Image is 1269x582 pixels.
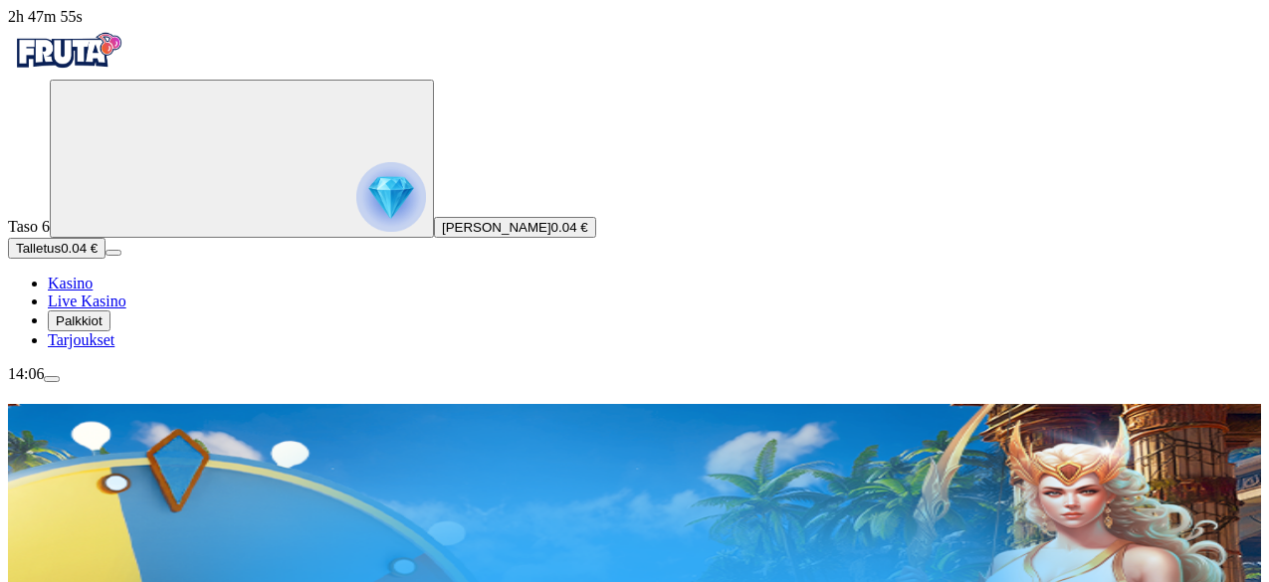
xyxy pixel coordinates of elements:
[8,8,83,25] span: user session time
[8,62,127,79] a: Fruta
[48,310,110,331] button: reward iconPalkkiot
[356,162,426,232] img: reward progress
[48,275,93,291] a: diamond iconKasino
[48,292,126,309] span: Live Kasino
[50,80,434,238] button: reward progress
[8,26,1261,349] nav: Primary
[8,26,127,76] img: Fruta
[48,275,93,291] span: Kasino
[44,376,60,382] button: menu
[56,313,103,328] span: Palkkiot
[61,241,98,256] span: 0.04 €
[434,217,596,238] button: [PERSON_NAME]0.04 €
[48,331,114,348] span: Tarjoukset
[442,220,551,235] span: [PERSON_NAME]
[48,292,126,309] a: poker-chip iconLive Kasino
[48,331,114,348] a: gift-inverted iconTarjoukset
[106,250,121,256] button: menu
[16,241,61,256] span: Talletus
[551,220,588,235] span: 0.04 €
[8,365,44,382] span: 14:06
[8,238,106,259] button: Talletusplus icon0.04 €
[8,218,50,235] span: Taso 6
